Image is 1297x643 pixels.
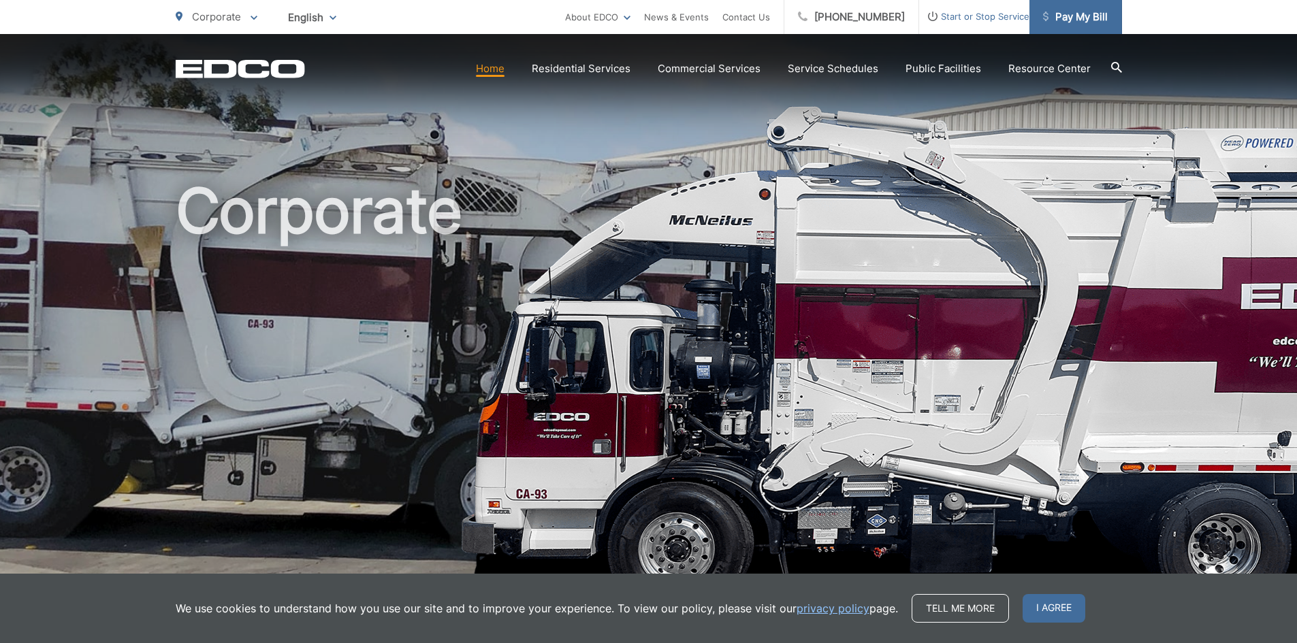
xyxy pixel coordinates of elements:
[722,9,770,25] a: Contact Us
[278,5,347,29] span: English
[644,9,709,25] a: News & Events
[176,177,1122,608] h1: Corporate
[797,600,869,616] a: privacy policy
[532,61,630,77] a: Residential Services
[1008,61,1091,77] a: Resource Center
[176,59,305,78] a: EDCD logo. Return to the homepage.
[906,61,981,77] a: Public Facilities
[1023,594,1085,623] span: I agree
[658,61,760,77] a: Commercial Services
[1043,9,1108,25] span: Pay My Bill
[565,9,630,25] a: About EDCO
[476,61,505,77] a: Home
[176,600,898,616] p: We use cookies to understand how you use our site and to improve your experience. To view our pol...
[912,594,1009,623] a: Tell me more
[788,61,878,77] a: Service Schedules
[192,10,241,23] span: Corporate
